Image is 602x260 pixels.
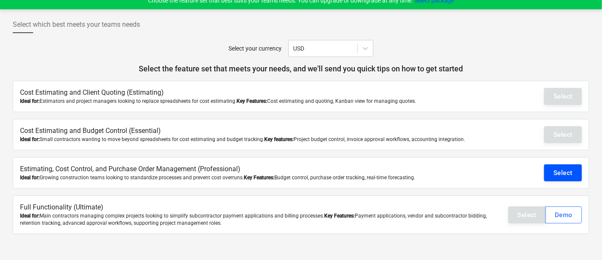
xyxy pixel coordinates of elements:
[237,98,267,104] b: Key Features:
[545,206,582,223] button: Demo
[20,174,488,181] div: Growing construction teams looking to standardize processes and prevent cost overruns. Budget con...
[264,136,294,142] b: Key features:
[20,98,40,104] b: Ideal for:
[559,219,602,260] iframe: Chat Widget
[20,175,40,181] b: Ideal for:
[20,203,488,212] p: Full Functionality (Ultimate)
[324,213,355,219] b: Key Features:
[244,175,274,181] b: Key Features:
[20,212,488,227] div: Main contractors managing complex projects looking to simplify subcontractor payment applications...
[13,20,140,30] span: Select which best meets your teams needs
[20,213,40,219] b: Ideal for:
[20,98,488,105] div: Estimators and project managers looking to replace spreadsheets for cost estimating. Cost estimat...
[228,44,282,53] p: Select your currency
[20,164,488,174] p: Estimating, Cost Control, and Purchase Order Management (Professional)
[20,136,40,142] b: Ideal for:
[20,126,488,136] p: Cost Estimating and Budget Control (Essential)
[555,209,573,220] div: Demo
[13,64,589,74] p: Select the feature set that meets your needs, and we'll send you quick tips on how to get started
[20,136,488,143] div: Small contractors wanting to move beyond spreadsheets for cost estimating and budget tracking. Pr...
[20,88,488,98] p: Cost Estimating and Client Quoting (Estimating)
